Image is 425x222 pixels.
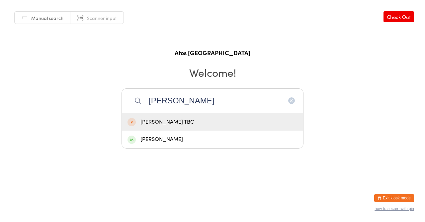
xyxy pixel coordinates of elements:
span: Scanner input [87,15,117,21]
h1: Atos [GEOGRAPHIC_DATA] [7,49,418,57]
div: [PERSON_NAME] [127,135,297,144]
button: Exit kiosk mode [374,194,414,202]
span: Manual search [31,15,63,21]
input: Search [122,88,303,113]
div: [PERSON_NAME] TBC [127,118,297,127]
button: how to secure with pin [375,206,414,211]
a: Check Out [383,11,414,22]
h2: Welcome! [7,65,418,80]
